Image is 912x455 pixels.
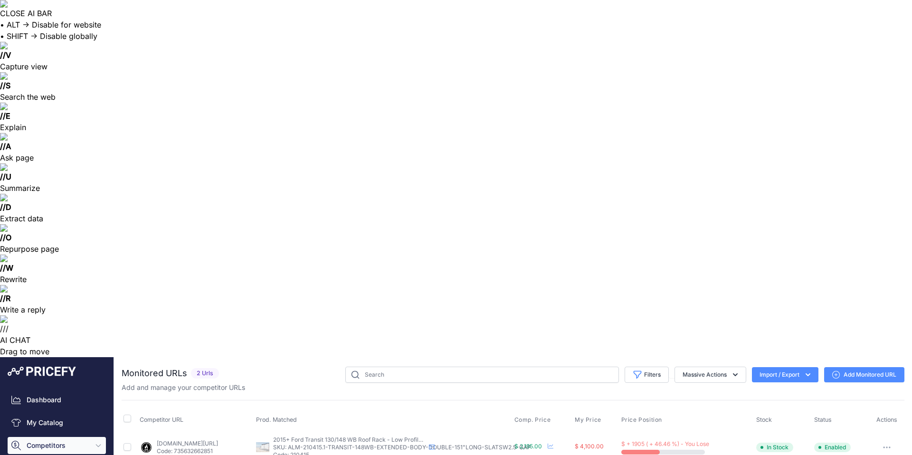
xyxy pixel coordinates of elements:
[273,436,613,443] span: 2015+ Ford Transit 130/148 WB Roof Rack - Low Profile - 148 WB Extended Body - High Roof - Double...
[157,447,218,455] p: Code: 735632662851
[273,444,425,451] p: SKU: ALM-210415.1-TRANSIT-148WB-EXTENDED-BODY-DOUBLE-151"LONG-SLATSW2.5-GAP
[621,440,709,447] span: $ + 1905 ( + 46.46 %) - You Lose
[157,440,218,447] a: [DOMAIN_NAME][URL]
[514,443,542,450] span: $ 2,195.00
[345,367,619,383] input: Search
[575,443,604,450] span: $ 4,100.00
[256,416,297,423] span: Prod. Matched
[8,414,106,431] a: My Catalog
[8,391,106,408] a: Dashboard
[625,367,669,383] button: Filters
[8,367,76,376] img: Pricefy Logo
[674,367,746,383] button: Massive Actions
[876,416,897,423] span: Actions
[824,367,904,382] a: Add Monitored URL
[814,443,851,452] span: Enabled
[756,416,772,423] span: Stock
[191,368,219,379] span: 2 Urls
[140,416,183,423] span: Competitor URL
[621,416,664,424] button: Price Position
[752,367,818,382] button: Import / Export
[27,441,89,450] span: Competitors
[514,416,551,424] span: Comp. Price
[575,416,603,424] button: My Price
[756,443,793,452] span: In Stock
[621,416,662,424] span: Price Position
[575,416,601,424] span: My Price
[514,416,553,424] button: Comp. Price
[122,383,245,392] p: Add and manage your competitor URLs
[122,367,187,380] h2: Monitored URLs
[8,437,106,454] button: Competitors
[814,416,832,423] span: Status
